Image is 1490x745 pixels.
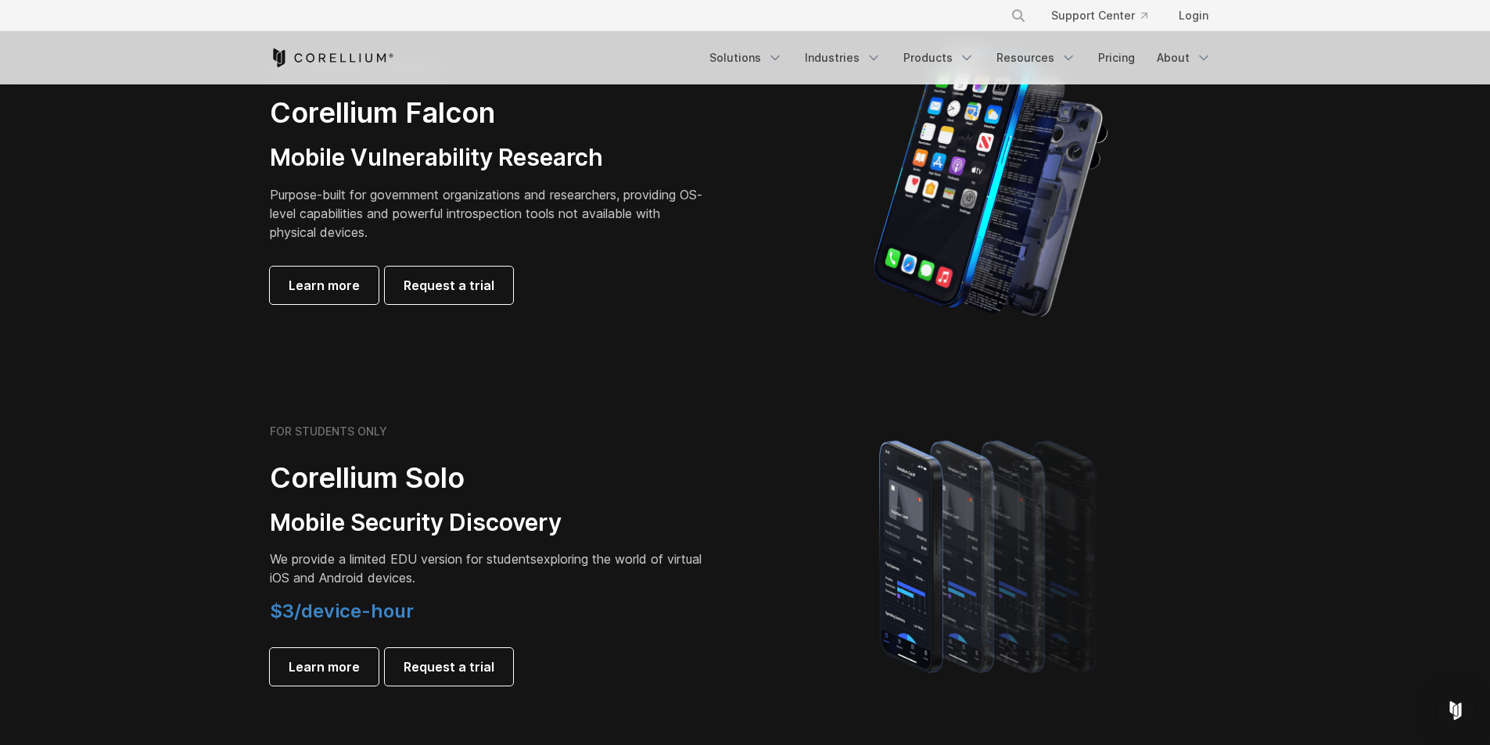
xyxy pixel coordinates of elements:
span: Learn more [289,657,360,676]
img: iPhone model separated into the mechanics used to build the physical device. [873,45,1108,319]
a: Pricing [1089,44,1144,72]
a: Products [894,44,984,72]
a: Industries [795,44,891,72]
a: Request a trial [385,267,513,304]
h2: Corellium Falcon [270,95,708,131]
h3: Mobile Security Discovery [270,508,708,538]
h6: FOR STUDENTS ONLY [270,424,387,439]
a: About [1147,44,1221,72]
img: A lineup of four iPhone models becoming more gradient and blurred [848,418,1133,692]
a: Learn more [270,267,379,304]
a: Login [1166,2,1221,30]
a: Request a trial [385,648,513,686]
span: $3/device-hour [270,600,414,622]
a: Corellium Home [270,48,394,67]
span: Request a trial [404,657,494,676]
a: Solutions [700,44,792,72]
a: Resources [987,44,1086,72]
h2: Corellium Solo [270,460,708,496]
p: Purpose-built for government organizations and researchers, providing OS-level capabilities and p... [270,185,708,242]
p: exploring the world of virtual iOS and Android devices. [270,550,708,587]
span: Learn more [289,276,360,295]
a: Support Center [1039,2,1160,30]
span: We provide a limited EDU version for students [270,551,537,567]
span: Request a trial [404,276,494,295]
h3: Mobile Vulnerability Research [270,143,708,173]
a: Learn more [270,648,379,686]
div: Open Intercom Messenger [1437,692,1474,729]
button: Search [1004,2,1032,30]
div: Navigation Menu [700,44,1221,72]
div: Navigation Menu [992,2,1221,30]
